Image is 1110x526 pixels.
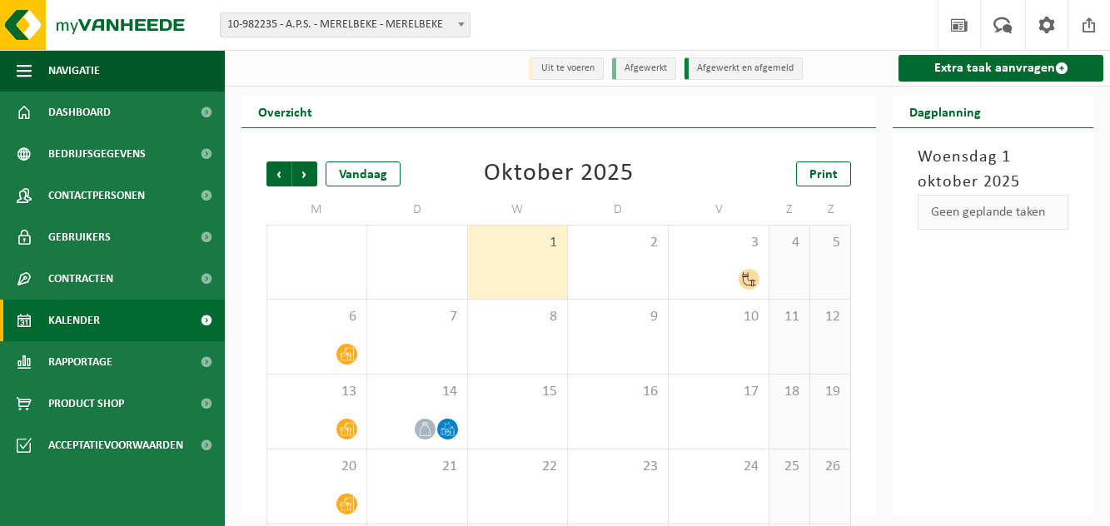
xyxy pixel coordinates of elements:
span: Product Shop [48,383,124,424]
span: 19 [819,383,842,401]
div: Vandaag [326,161,401,186]
li: Afgewerkt en afgemeld [684,57,803,80]
span: Navigatie [48,50,100,92]
a: Print [796,161,851,186]
div: Oktober 2025 [484,161,634,186]
td: Z [769,195,810,225]
li: Afgewerkt [612,57,676,80]
span: Bedrijfsgegevens [48,133,146,175]
span: 10-982235 - A.P.S. - MERELBEKE - MERELBEKE [220,12,470,37]
span: 14 [376,383,459,401]
td: W [468,195,569,225]
span: 22 [476,458,560,476]
span: 20 [276,458,358,476]
h2: Overzicht [241,95,329,127]
span: 1 [476,234,560,252]
span: 23 [576,458,660,476]
span: 24 [677,458,760,476]
li: Uit te voeren [529,57,604,80]
span: 25 [778,458,801,476]
span: 11 [778,308,801,326]
span: 9 [576,308,660,326]
span: 18 [778,383,801,401]
span: 5 [819,234,842,252]
h3: Woensdag 1 oktober 2025 [918,145,1068,195]
td: Z [810,195,851,225]
span: 4 [778,234,801,252]
span: 15 [476,383,560,401]
span: 12 [819,308,842,326]
span: 10 [677,308,760,326]
span: Rapportage [48,341,112,383]
span: 2 [576,234,660,252]
td: D [367,195,468,225]
span: 16 [576,383,660,401]
td: V [669,195,769,225]
span: Vorige [266,161,291,186]
span: Gebruikers [48,216,111,258]
span: Contactpersonen [48,175,145,216]
div: Geen geplande taken [918,195,1068,230]
span: 7 [376,308,459,326]
span: 17 [677,383,760,401]
span: 21 [376,458,459,476]
span: 6 [276,308,358,326]
iframe: chat widget [8,489,278,526]
span: Print [809,168,838,181]
span: Volgende [292,161,317,186]
span: Contracten [48,258,113,300]
span: Kalender [48,300,100,341]
span: 13 [276,383,358,401]
span: Dashboard [48,92,111,133]
td: M [266,195,367,225]
h2: Dagplanning [893,95,998,127]
span: 8 [476,308,560,326]
a: Extra taak aanvragen [898,55,1103,82]
span: 10-982235 - A.P.S. - MERELBEKE - MERELBEKE [221,13,470,37]
span: Acceptatievoorwaarden [48,424,183,466]
span: 3 [677,234,760,252]
span: 26 [819,458,842,476]
td: D [568,195,669,225]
